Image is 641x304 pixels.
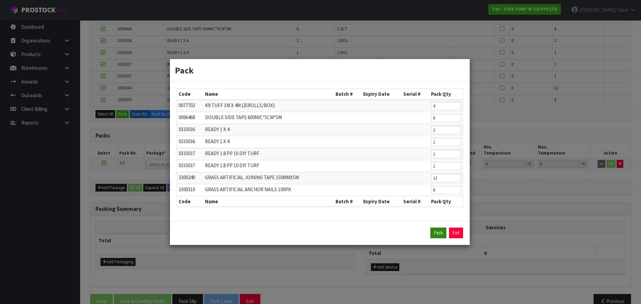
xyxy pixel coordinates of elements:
span: 0333037 [179,150,195,157]
th: Expiry Date [362,89,402,99]
span: 0333037 [179,162,195,169]
span: 3300310 [179,186,195,193]
span: GRASS ARTIFICIAL ANCHOR NAILS 100PK [205,186,291,193]
span: READY 1.8 PP 10 DIY TURF [205,150,259,157]
th: Name [203,89,334,99]
th: Code [177,89,203,99]
span: 0096468 [179,114,195,120]
span: 0333036 [179,126,195,132]
th: Serial # [402,196,429,207]
span: 0333036 [179,138,195,144]
span: GRASS ARTIFICIAL JOINING TAPE 150MMX5M [205,174,299,181]
th: Batch # [334,196,362,207]
th: Code [177,196,203,207]
span: 0077702 [179,102,195,108]
span: READY 1 X 4 [205,126,229,132]
th: Pack Qty [429,196,463,207]
h3: Pack [175,64,465,76]
th: Batch # [334,89,362,99]
a: Exit [449,228,463,238]
span: K9 TUFF 1M X 4M (25ROLLS/BOX) [205,102,275,108]
span: DOUBLE SIDE TAPE 600MIC*5CM*5M [205,114,282,120]
span: READY 1 X 4 [205,138,229,144]
th: Name [203,196,334,207]
th: Serial # [402,89,429,99]
span: 3300240 [179,174,195,181]
button: Pack [430,228,446,238]
th: Expiry Date [362,196,402,207]
th: Pack Qty [429,89,463,99]
span: READY 1.8 PP 10 DIY TURF [205,162,259,169]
